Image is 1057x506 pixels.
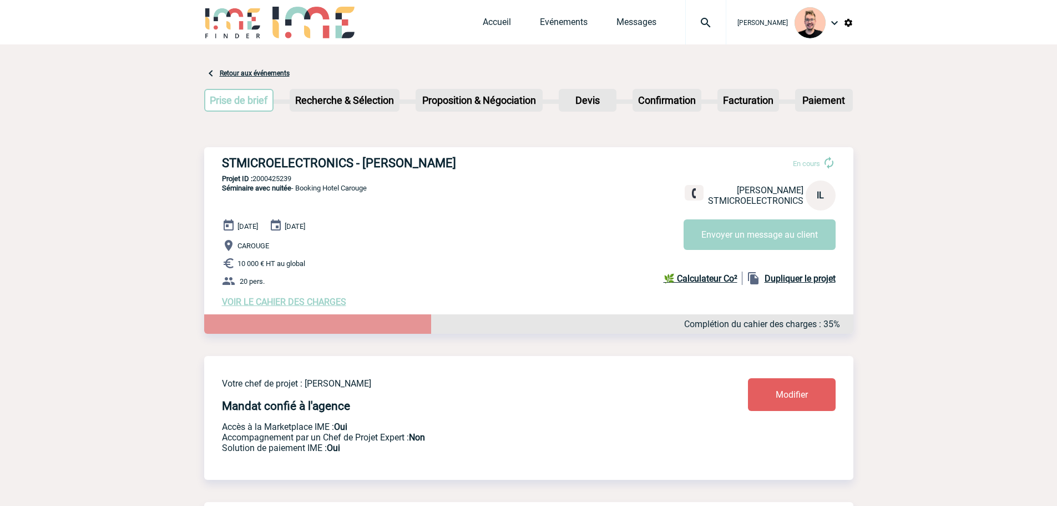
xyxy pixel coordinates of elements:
[222,432,682,443] p: Prestation payante
[205,90,273,111] p: Prise de brief
[222,184,367,192] span: - Booking Hotel Carouge
[222,399,350,413] h4: Mandat confié à l'agence
[737,19,788,27] span: [PERSON_NAME]
[222,184,291,192] span: Séminaire avec nuitée
[237,222,258,231] span: [DATE]
[684,219,836,250] button: Envoyer un message au client
[765,273,836,284] b: Dupliquer le projet
[222,378,682,389] p: Votre chef de projet : [PERSON_NAME]
[240,277,265,285] span: 20 pers.
[560,90,615,111] p: Devis
[222,297,346,307] a: VOIR LE CAHIER DES CHARGES
[483,17,511,32] a: Accueil
[222,443,682,453] p: Conformité aux process achat client, Prise en charge de la facturation, Mutualisation de plusieur...
[222,174,252,183] b: Projet ID :
[204,174,853,183] p: 2000425239
[616,17,656,32] a: Messages
[220,69,290,77] a: Retour aux événements
[237,242,269,250] span: CAROUGE
[737,185,803,196] span: [PERSON_NAME]
[204,7,262,38] img: IME-Finder
[796,90,852,111] p: Paiement
[664,273,737,284] b: 🌿 Calculateur Co²
[708,196,803,206] span: STMICROELECTRONICS
[237,259,305,268] span: 10 000 € HT au global
[409,432,425,443] b: Non
[664,272,742,285] a: 🌿 Calculateur Co²
[291,90,398,111] p: Recherche & Sélection
[285,222,305,231] span: [DATE]
[222,422,682,432] p: Accès à la Marketplace IME :
[634,90,700,111] p: Confirmation
[793,159,820,168] span: En cours
[689,188,699,198] img: fixe.png
[817,190,824,201] span: IL
[327,443,340,453] b: Oui
[747,272,760,285] img: file_copy-black-24dp.png
[719,90,778,111] p: Facturation
[222,156,555,170] h3: STMICROELECTRONICS - [PERSON_NAME]
[540,17,588,32] a: Evénements
[334,422,347,432] b: Oui
[417,90,542,111] p: Proposition & Négociation
[776,389,808,400] span: Modifier
[795,7,826,38] img: 129741-1.png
